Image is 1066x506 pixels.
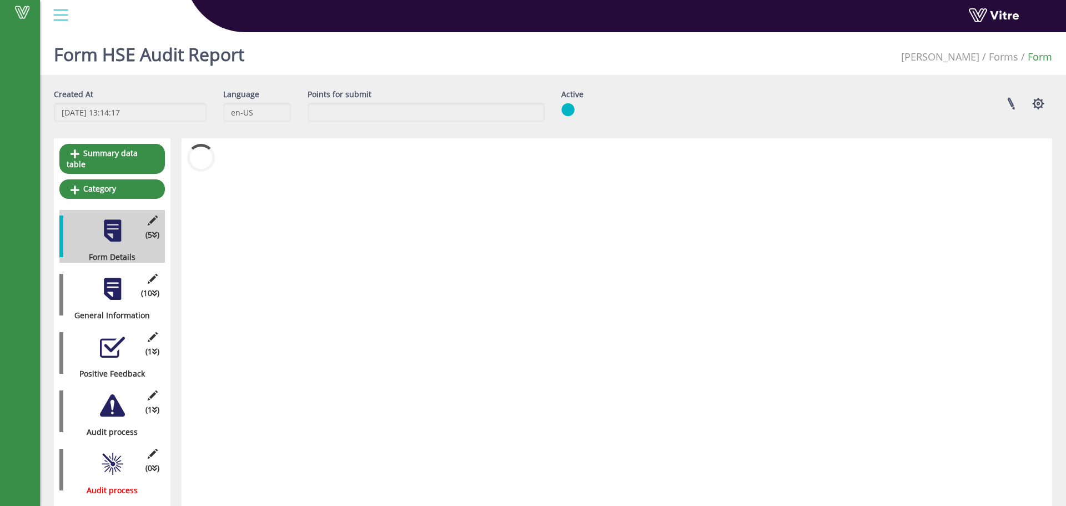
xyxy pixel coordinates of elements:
[1018,50,1052,64] li: Form
[989,50,1018,63] a: Forms
[54,89,93,100] label: Created At
[59,368,157,379] div: Positive Feedback
[145,404,159,415] span: (1 )
[54,28,244,75] h1: Form HSE Audit Report
[59,310,157,321] div: General Information
[59,252,157,263] div: Form Details
[561,89,584,100] label: Active
[308,89,371,100] label: Points for submit
[59,427,157,438] div: Audit process
[59,485,157,496] div: Audit process
[901,50,979,63] span: 379
[59,144,165,174] a: Summary data table
[145,463,159,474] span: (0 )
[223,89,259,100] label: Language
[141,288,159,299] span: (10 )
[561,103,575,117] img: yes
[145,346,159,357] span: (1 )
[145,229,159,241] span: (5 )
[59,179,165,198] a: Category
